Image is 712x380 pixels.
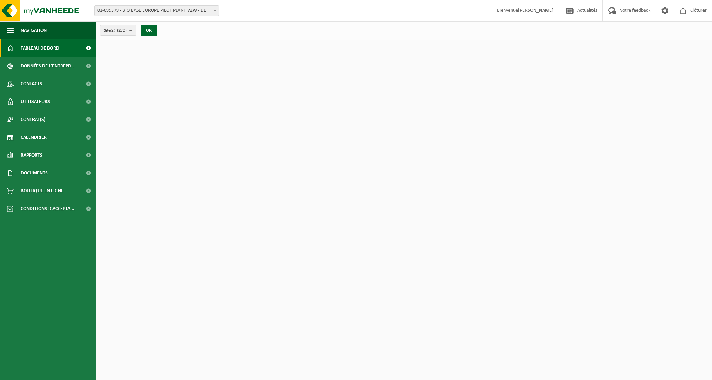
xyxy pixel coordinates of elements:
span: Conditions d'accepta... [21,200,75,218]
span: Données de l'entrepr... [21,57,75,75]
span: Contacts [21,75,42,93]
span: Rapports [21,146,42,164]
span: 01-099379 - BIO BASE EUROPE PILOT PLANT VZW - DESTELDONK [95,6,219,16]
span: Utilisateurs [21,93,50,111]
span: Site(s) [104,25,127,36]
strong: [PERSON_NAME] [518,8,554,13]
count: (2/2) [117,28,127,33]
span: Contrat(s) [21,111,45,128]
span: Calendrier [21,128,47,146]
span: 01-099379 - BIO BASE EUROPE PILOT PLANT VZW - DESTELDONK [94,5,219,16]
button: Site(s)(2/2) [100,25,136,36]
span: Documents [21,164,48,182]
button: OK [141,25,157,36]
span: Boutique en ligne [21,182,63,200]
span: Tableau de bord [21,39,59,57]
span: Navigation [21,21,47,39]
